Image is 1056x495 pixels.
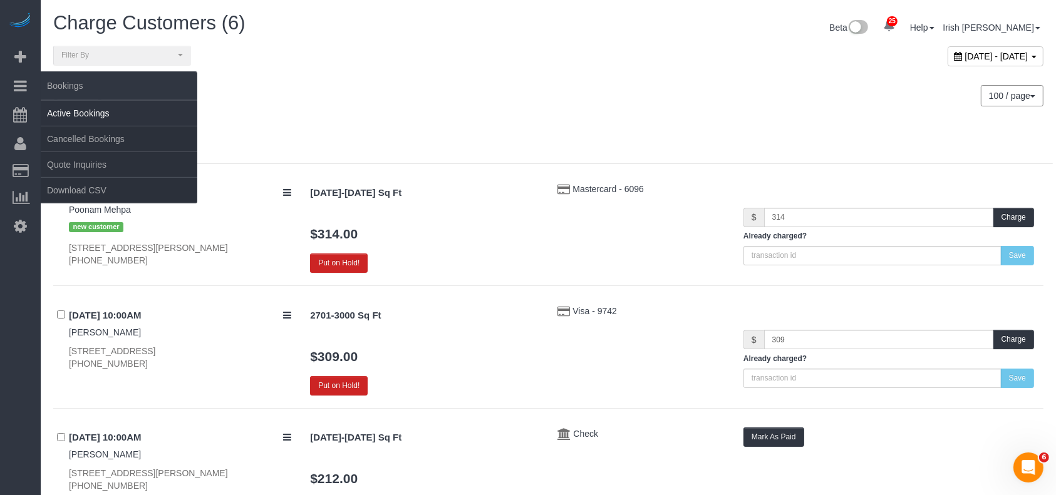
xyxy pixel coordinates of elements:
[1013,452,1043,482] iframe: Intercom live chat
[69,432,291,443] h4: [DATE] 10:00AM
[310,253,368,273] button: Put on Hold!
[310,376,368,395] button: Put on Hold!
[69,449,141,459] a: [PERSON_NAME]
[310,188,539,198] h4: [DATE]-[DATE] Sq Ft
[41,100,197,203] ul: Bookings
[310,432,539,443] h4: [DATE]-[DATE] Sq Ft
[943,23,1040,33] a: Irish [PERSON_NAME]
[829,23,868,33] a: Beta
[69,345,291,370] div: [STREET_ADDRESS] [PHONE_NUMBER]
[41,101,197,126] a: Active Bookings
[981,85,1043,106] button: 100 / page
[69,242,291,267] div: [STREET_ADDRESS][PERSON_NAME] [PHONE_NUMBER]
[69,216,291,235] div: Tags
[41,152,197,177] a: Quote Inquiries
[41,71,197,100] span: Bookings
[572,184,644,194] a: Mastercard - 6096
[573,429,598,439] a: Check
[743,355,1034,363] h5: Already charged?
[965,51,1028,61] span: [DATE] - [DATE]
[887,16,898,26] span: 25
[1039,452,1049,462] span: 6
[69,310,291,321] h4: [DATE] 10:00AM
[310,349,358,364] a: $309.00
[53,46,191,65] button: Filter By
[910,23,934,33] a: Help
[743,369,1002,388] input: transaction id
[847,20,868,36] img: New interface
[743,330,764,349] span: $
[981,85,1043,106] nav: Pagination navigation
[53,12,246,34] span: Charge Customers (6)
[743,232,1034,240] h5: Already charged?
[41,126,197,151] a: Cancelled Bookings
[743,246,1002,265] input: transaction id
[572,306,617,316] a: Visa - 9742
[743,427,804,447] button: Mark As Paid
[993,208,1034,227] button: Charge
[69,222,123,232] span: new customer
[993,330,1034,349] button: Charge
[41,178,197,203] a: Download CSV
[877,13,901,40] a: 25
[8,13,33,30] img: Automaid Logo
[310,227,358,241] a: $314.00
[743,208,764,227] span: $
[310,310,539,321] h4: 2701-3000 Sq Ft
[61,50,175,61] span: Filter By
[69,205,131,215] a: Poonam Mehpa
[69,327,141,337] a: [PERSON_NAME]
[69,467,291,492] div: [STREET_ADDRESS][PERSON_NAME] [PHONE_NUMBER]
[310,471,358,486] a: $212.00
